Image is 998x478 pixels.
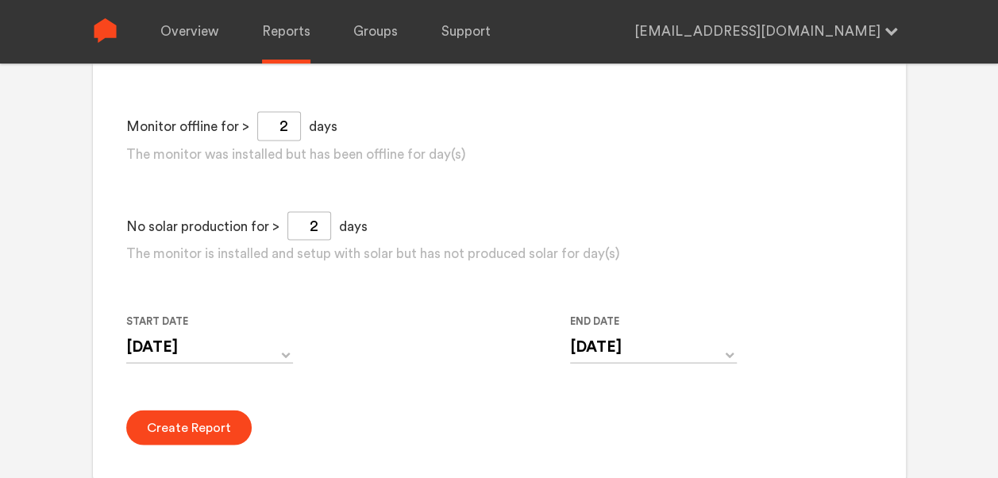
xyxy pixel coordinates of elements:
div: No solar production for > [126,211,872,311]
div: Monitor offline for > [126,111,872,211]
span: The monitor was installed but has been offline for day(s) [126,141,872,187]
img: Sense Logo [93,18,118,43]
span: The monitor has been installed but a user account has not yet been created [126,40,872,87]
span: The monitor is installed and setup with solar but has not produced solar for day(s) [126,240,872,287]
button: Create Report [126,410,252,445]
label: End Date [570,311,724,330]
label: Start Date [126,311,280,330]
